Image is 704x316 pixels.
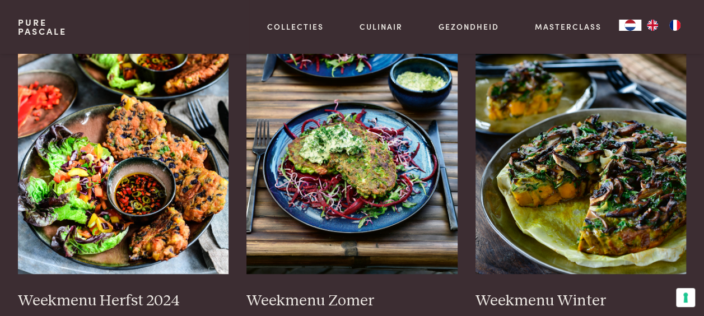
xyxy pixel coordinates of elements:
[475,291,687,311] h3: Weekmenu Winter
[619,20,686,31] aside: Language selected: Nederlands
[534,21,601,32] a: Masterclass
[676,288,695,307] button: Uw voorkeuren voor toestemming voor trackingtechnologieën
[475,50,687,311] a: Weekmenu Winter Weekmenu Winter
[619,20,641,31] div: Language
[246,50,458,311] a: Weekmenu Zomer Weekmenu Zomer
[18,50,229,274] img: Weekmenu Herfst 2024
[641,20,686,31] ul: Language list
[18,291,229,311] h3: Weekmenu Herfst 2024
[246,291,458,311] h3: Weekmenu Zomer
[360,21,403,32] a: Culinair
[664,20,686,31] a: FR
[641,20,664,31] a: EN
[18,50,229,311] a: Weekmenu Herfst 2024 Weekmenu Herfst 2024
[475,50,687,274] img: Weekmenu Winter
[267,21,324,32] a: Collecties
[439,21,499,32] a: Gezondheid
[18,18,67,36] a: PurePascale
[619,20,641,31] a: NL
[246,50,458,274] img: Weekmenu Zomer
